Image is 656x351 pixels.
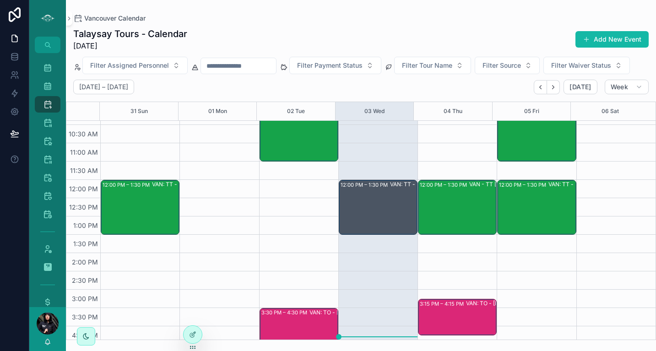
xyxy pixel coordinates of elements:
[339,180,417,234] div: 12:00 PM – 1:30 PMVAN: TT - [PERSON_NAME] (2) [PERSON_NAME] [PERSON_NAME], TW:ZSHK-GVRP
[297,61,363,70] span: Filter Payment Status
[208,102,227,120] button: 01 Mon
[475,57,540,74] button: Select Button
[569,83,591,91] span: [DATE]
[84,14,146,23] span: Vancouver Calendar
[71,221,100,229] span: 1:00 PM
[390,181,466,188] div: VAN: TT - [PERSON_NAME] (2) [PERSON_NAME] [PERSON_NAME], TW:ZSHK-GVRP
[575,31,649,48] button: Add New Event
[469,181,545,188] div: VAN - TT [PERSON_NAME] (2) - [GEOGRAPHIC_DATA][PERSON_NAME] - GYG - GYGX7N3R9H6M
[260,107,338,161] div: 10:00 AM – 11:30 AMVAN: TT - [PERSON_NAME] (1) [PERSON_NAME], TW:YNQZ-QTAQ
[341,180,390,189] div: 12:00 PM – 1:30 PM
[498,107,575,161] div: 10:00 AM – 11:30 AMVAN: TT - [PERSON_NAME] (2) [PERSON_NAME], TW:XHPW-IBCN
[499,180,548,189] div: 12:00 PM – 1:30 PM
[70,258,100,266] span: 2:00 PM
[67,203,100,211] span: 12:30 PM
[71,240,100,248] span: 1:30 PM
[289,57,381,74] button: Select Button
[73,27,187,40] h1: Talaysay Tours - Calendar
[287,102,305,120] button: 02 Tue
[40,11,55,26] img: App logo
[70,295,100,302] span: 3:00 PM
[364,102,385,120] button: 03 Wed
[90,61,169,70] span: Filter Assigned Personnel
[524,102,539,120] button: 05 Fri
[73,40,187,51] span: [DATE]
[543,57,630,74] button: Select Button
[547,80,560,94] button: Next
[420,180,469,189] div: 12:00 PM – 1:30 PM
[101,180,179,234] div: 12:00 PM – 1:30 PMVAN: TT - [PERSON_NAME] (1) [PERSON_NAME], ( HUSH TEA ORDER ) TW:[PERSON_NAME]-...
[68,167,100,174] span: 11:30 AM
[73,14,146,23] a: Vancouver Calendar
[68,148,100,156] span: 11:00 AM
[82,57,188,74] button: Select Button
[564,80,597,94] button: [DATE]
[260,308,338,344] div: 3:30 PM – 4:30 PMVAN: TO - [PERSON_NAME] (3) [PERSON_NAME], TW:FQGE-NJWQ
[548,181,624,188] div: VAN: TT - [PERSON_NAME] (25) Translink, TW:PXYR-XWEA
[261,308,309,317] div: 3:30 PM – 4:30 PM
[394,57,471,74] button: Select Button
[466,300,542,307] div: VAN: TO - [PERSON_NAME] - [PERSON_NAME] (2) - GYG - GYGWZBGXV6MV
[402,61,452,70] span: Filter Tour Name
[70,313,100,321] span: 3:30 PM
[611,83,628,91] span: Week
[29,53,66,307] div: scrollable content
[67,185,100,193] span: 12:00 PM
[444,102,462,120] button: 04 Thu
[418,180,496,234] div: 12:00 PM – 1:30 PMVAN - TT [PERSON_NAME] (2) - [GEOGRAPHIC_DATA][PERSON_NAME] - GYG - GYGX7N3R9H6M
[103,180,152,189] div: 12:00 PM – 1:30 PM
[130,102,148,120] button: 31 Sun
[534,80,547,94] button: Back
[79,82,128,92] h2: [DATE] – [DATE]
[498,180,575,234] div: 12:00 PM – 1:30 PMVAN: TT - [PERSON_NAME] (25) Translink, TW:PXYR-XWEA
[152,181,228,188] div: VAN: TT - [PERSON_NAME] (1) [PERSON_NAME], ( HUSH TEA ORDER ) TW:[PERSON_NAME]-CKZQ
[70,331,100,339] span: 4:00 PM
[483,61,521,70] span: Filter Source
[605,80,649,94] button: Week
[418,299,496,335] div: 3:15 PM – 4:15 PMVAN: TO - [PERSON_NAME] - [PERSON_NAME] (2) - GYG - GYGWZBGXV6MV
[70,276,100,284] span: 2:30 PM
[66,130,100,138] span: 10:30 AM
[551,61,611,70] span: Filter Waiver Status
[420,299,466,308] div: 3:15 PM – 4:15 PM
[309,309,385,316] div: VAN: TO - [PERSON_NAME] (3) [PERSON_NAME], TW:FQGE-NJWQ
[602,102,619,120] button: 06 Sat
